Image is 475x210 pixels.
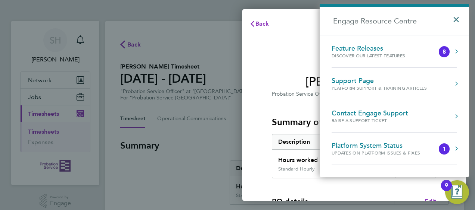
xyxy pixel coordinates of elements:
span: Timesheet approval of [272,63,436,71]
span: Back [255,20,269,27]
div: Hours worked [272,150,395,166]
a: Edit [425,197,436,206]
div: Engage Resource Centre [320,4,469,177]
div: Discover our latest features [332,52,420,59]
span: Probation Service Officer [272,91,331,97]
button: Open Resource Center, 9 new notifications [445,180,469,204]
div: Platform Support & Training Articles [332,85,427,91]
div: Feature Releases [332,44,420,52]
h4: PO details [272,196,308,207]
div: Description [272,134,395,149]
div: Standard Hourly [278,166,315,172]
div: Raise a Support Ticket [332,117,408,124]
h3: Summary of [DATE] - [DATE] [272,116,436,128]
div: Updates on Platform Issues & Fixes [332,150,435,156]
button: Back [242,16,277,31]
button: Close [453,9,463,25]
div: Support Page [332,77,427,85]
span: Edit [425,198,436,205]
h2: Engage Resource Centre [320,7,469,35]
div: Platform System Status [332,141,435,150]
span: [PERSON_NAME] [272,74,436,89]
div: 9 [445,185,448,195]
div: Summary of 22 - 28 Sep 2025 [272,134,436,178]
div: Contact Engage Support [332,109,408,117]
